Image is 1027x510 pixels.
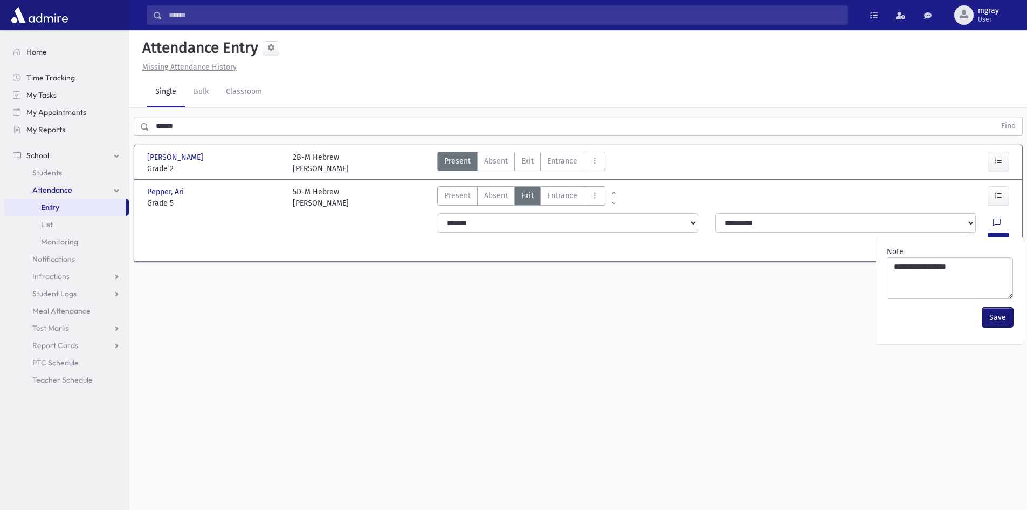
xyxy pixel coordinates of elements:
[4,285,129,302] a: Student Logs
[4,164,129,181] a: Students
[32,185,72,195] span: Attendance
[4,104,129,121] a: My Appointments
[4,354,129,371] a: PTC Schedule
[4,319,129,337] a: Test Marks
[147,163,282,174] span: Grade 2
[32,341,78,350] span: Report Cards
[978,15,999,24] span: User
[32,168,62,178] span: Students
[185,77,217,107] a: Bulk
[147,198,282,209] span: Grade 5
[32,375,93,385] span: Teacher Schedule
[484,155,508,167] span: Absent
[147,77,185,107] a: Single
[162,5,847,25] input: Search
[32,254,75,264] span: Notifications
[437,152,605,174] div: AttTypes
[4,86,129,104] a: My Tasks
[521,155,534,167] span: Exit
[293,186,349,209] div: 5D-M Hebrew [PERSON_NAME]
[444,155,471,167] span: Present
[547,190,577,201] span: Entrance
[26,125,65,134] span: My Reports
[437,186,605,209] div: AttTypes
[4,121,129,138] a: My Reports
[978,6,999,15] span: mgray
[138,39,258,57] h5: Attendance Entry
[444,190,471,201] span: Present
[521,190,534,201] span: Exit
[547,155,577,167] span: Entrance
[4,302,129,319] a: Meal Attendance
[4,181,129,199] a: Attendance
[4,233,129,250] a: Monitoring
[4,216,129,233] a: List
[4,69,129,86] a: Time Tracking
[26,90,57,100] span: My Tasks
[4,250,129,268] a: Notifications
[26,47,47,57] span: Home
[4,371,129,389] a: Teacher Schedule
[4,337,129,354] a: Report Cards
[41,237,78,247] span: Monitoring
[4,43,129,60] a: Home
[32,358,79,368] span: PTC Schedule
[26,151,49,160] span: School
[4,268,129,285] a: Infractions
[293,152,349,174] div: 2B-M Hebrew [PERSON_NAME]
[995,117,1022,135] button: Find
[32,306,91,316] span: Meal Attendance
[26,73,75,83] span: Time Tracking
[32,271,70,281] span: Infractions
[26,107,86,117] span: My Appointments
[217,77,271,107] a: Classroom
[9,4,71,26] img: AdmirePro
[142,63,237,72] u: Missing Attendance History
[41,202,59,212] span: Entry
[32,289,77,298] span: Student Logs
[982,308,1013,327] button: Save
[32,323,69,333] span: Test Marks
[41,220,53,229] span: List
[484,190,508,201] span: Absent
[138,63,237,72] a: Missing Attendance History
[4,199,126,216] a: Entry
[147,152,205,163] span: [PERSON_NAME]
[887,246,904,257] label: Note
[147,186,186,198] span: Pepper, Ari
[4,147,129,164] a: School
